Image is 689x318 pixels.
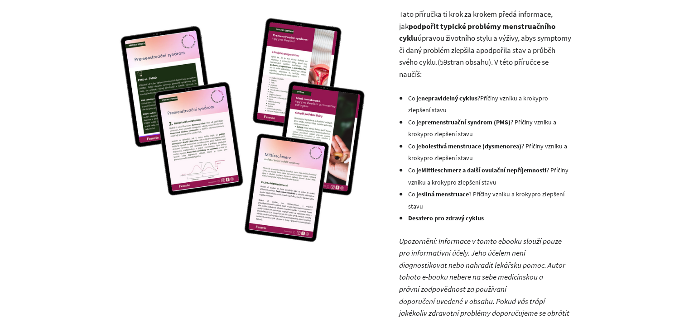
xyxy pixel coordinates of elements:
[408,190,564,210] span: pro zlepšení stavu
[510,118,513,126] span: ?
[399,33,571,55] span: abys symptomy či daný problém zlepšila a
[408,166,421,174] span: Co je
[423,130,472,138] span: pro zlepšení stavu
[408,118,421,126] span: Co je
[421,118,510,126] strong: premenstruační syndrom (PMS)
[472,190,531,198] span: Příčiny vzniku a kroky
[399,21,555,43] span: podpořit typické problémy menstruačního cyklu
[408,214,483,222] strong: Desatero pro zdravý cyklus
[408,190,421,198] span: Co je
[408,142,421,150] span: Co je
[477,94,480,102] span: ?
[421,190,468,198] strong: silná menstruace
[447,178,496,186] span: pro zlepšení stavu
[421,142,521,150] strong: bolestivá menstruace (
[462,166,546,174] span: a další ovulační nepříjemnosti
[484,142,521,150] span: dysmenorea)
[421,94,477,102] strong: nepravidelný cyklus
[521,142,524,150] span: ?
[421,166,546,174] strong: Mittleschmerz
[399,33,571,67] span: úpravou životního stylu a výživy,
[468,190,471,198] span: ?
[399,57,548,79] span: (59
[408,166,568,186] span: Příčiny vzniku a kroky
[546,166,549,174] span: ?
[423,154,472,162] span: pro zlepšení stavu
[399,57,548,79] span: stran obsahu). V této příručce se naučíš:
[480,94,538,102] span: Příčiny vzniku a kroky
[399,9,552,31] span: Tato příručka ti krok za krokem předá informace, jak
[408,94,421,102] span: Co je
[435,57,437,67] span: .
